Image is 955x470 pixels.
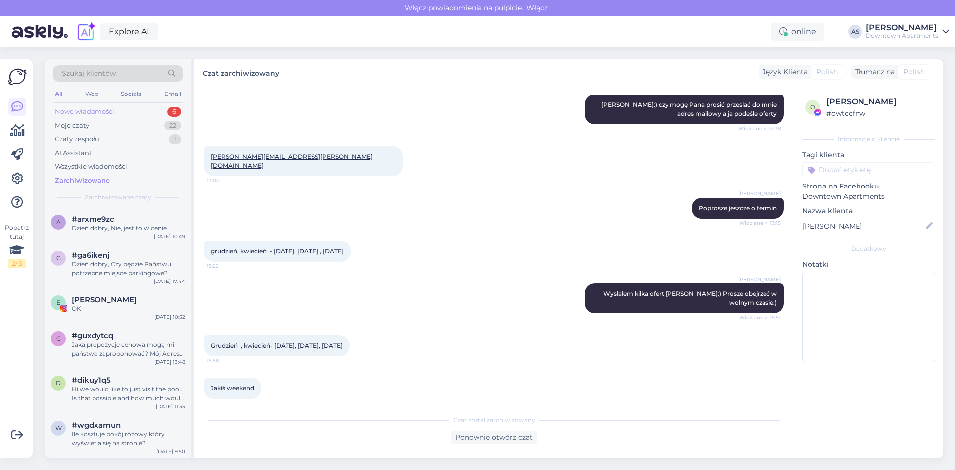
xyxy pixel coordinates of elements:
[866,32,938,40] div: Downtown Apartments
[154,358,185,366] div: [DATE] 13:48
[739,314,781,321] span: Widziane ✓ 15:51
[56,254,61,262] span: g
[169,134,181,144] div: 1
[8,67,27,86] img: Askly Logo
[601,101,778,117] span: [PERSON_NAME]:) czy mogę Pana prosić przeslać do mnie adres mailowy a ja podeśle oferty
[72,376,111,385] span: #dikuy1q5
[83,88,100,100] div: Web
[759,67,808,77] div: Język Klienta
[603,290,778,306] span: Wysłałem kilka ofert [PERSON_NAME]:) Prosze obejrzeć w wolnym czasie:)
[803,221,924,232] input: Dodaj nazwę
[771,23,824,41] div: online
[72,340,185,358] div: Jaka propozycje cenowa mogą mi państwo zaproponować? Mój Adres mail [EMAIL_ADDRESS][DOMAIN_NAME]
[203,65,279,79] label: Czat zarchiwizowany
[451,431,537,444] div: Ponownie otwórz czat
[826,108,932,119] div: # owtccfnw
[53,88,64,100] div: All
[156,403,185,410] div: [DATE] 11:35
[903,67,925,77] span: Polish
[56,379,61,387] span: d
[802,206,935,216] p: Nazwa klienta
[72,385,185,403] div: Hi we would like to just visit the pool. Is that possible and how much would that br?
[802,244,935,253] div: Dodatkowy
[55,162,127,172] div: Wszystkie wiadomości
[802,135,935,144] div: Informacje o kliencie
[55,176,110,186] div: Zarchiwizowane
[154,278,185,285] div: [DATE] 17:44
[72,215,114,224] span: #arxme9zc
[816,67,838,77] span: Polish
[207,262,244,270] span: 15:22
[72,430,185,448] div: Ile kosztuje pokój różowy który wyświetla się na stronie?
[119,88,143,100] div: Socials
[72,224,185,233] div: Dzień dobry, Nie, jest to w cenie
[802,259,935,270] p: Notatki
[826,96,932,108] div: [PERSON_NAME]
[55,121,89,131] div: Moje czaty
[154,233,185,240] div: [DATE] 10:49
[100,23,158,40] a: Explore AI
[72,295,137,304] span: Ewa Agnieszka
[810,103,815,111] span: o
[738,125,781,132] span: Widziane ✓ 12:38
[85,193,151,202] span: Zarchiwizowane czaty
[56,335,61,342] span: g
[211,384,254,392] span: Jakiś weekend
[56,299,60,306] span: E
[207,357,244,364] span: 15:58
[162,88,183,100] div: Email
[72,260,185,278] div: Dzień dobry, Czy będzie Państwu potrzebne miejsce parkingowe?
[154,313,185,321] div: [DATE] 10:52
[55,424,62,432] span: w
[523,3,551,12] span: Włącz
[802,162,935,177] input: Dodać etykietę
[866,24,949,40] a: [PERSON_NAME]Downtown Apartments
[156,448,185,455] div: [DATE] 9:50
[699,204,777,212] span: Poprosze jeszcze o termin
[802,181,935,191] p: Strona na Facebooku
[55,148,92,158] div: AI Assistant
[851,67,895,77] div: Tłumacz na
[164,121,181,131] div: 22
[72,421,121,430] span: #wgdxamun
[802,191,935,202] p: Downtown Apartments
[866,24,938,32] div: [PERSON_NAME]
[211,247,344,255] span: grudzień, kwiecień - [DATE], [DATE] , [DATE]
[55,134,99,144] div: Czaty zespołu
[72,304,185,313] div: OK
[62,68,116,79] span: Szukaj klientów
[76,21,96,42] img: explore-ai
[802,150,935,160] p: Tagi klienta
[72,331,113,340] span: #guxdytcq
[56,218,61,226] span: a
[453,416,535,425] span: Czat został zarchiwizowany
[738,190,781,197] span: [PERSON_NAME]
[211,153,373,169] a: [PERSON_NAME][EMAIL_ADDRESS][PERSON_NAME][DOMAIN_NAME]
[167,107,181,117] div: 6
[738,276,781,283] span: [PERSON_NAME]
[8,223,26,268] div: Popatrz tutaj
[8,259,26,268] div: 2 / 3
[207,177,244,184] span: 13:00
[55,107,114,117] div: Nowe wiadomości
[848,25,862,39] div: AS
[739,219,781,227] span: Widziane ✓ 13:15
[207,399,244,407] span: 15:58
[211,342,343,349] span: Grudzień , kwiecień- [DATE], [DATE], [DATE]
[72,251,109,260] span: #ga6ikenj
